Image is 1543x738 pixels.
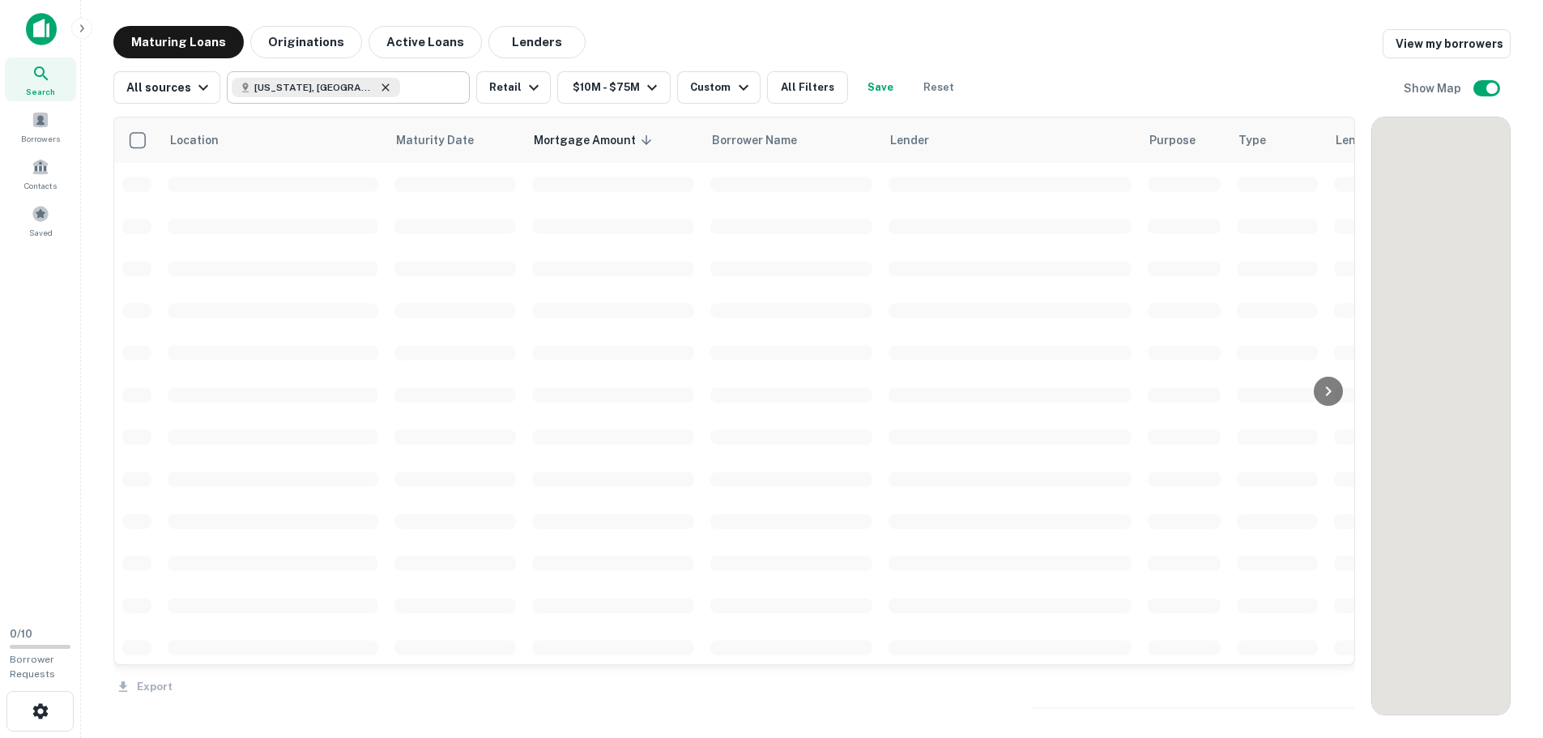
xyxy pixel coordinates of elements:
[5,198,76,242] a: Saved
[10,628,32,640] span: 0 / 10
[386,117,524,163] th: Maturity Date
[21,132,60,145] span: Borrowers
[890,130,929,150] span: Lender
[26,13,57,45] img: capitalize-icon.png
[855,71,906,104] button: Save your search to get updates of matches that match your search criteria.
[369,26,482,58] button: Active Loans
[29,226,53,239] span: Saved
[5,105,76,148] a: Borrowers
[254,80,376,95] span: [US_STATE], [GEOGRAPHIC_DATA]
[113,71,220,104] button: All sources
[1372,117,1510,715] div: 0 0
[1149,130,1196,150] span: Purpose
[476,71,551,104] button: Retail
[1462,608,1543,686] iframe: Chat Widget
[488,26,586,58] button: Lenders
[250,26,362,58] button: Originations
[880,117,1140,163] th: Lender
[712,130,797,150] span: Borrower Name
[702,117,880,163] th: Borrower Name
[557,71,671,104] button: $10M - $75M
[677,71,760,104] button: Custom
[160,117,386,163] th: Location
[690,78,752,97] div: Custom
[1140,117,1229,163] th: Purpose
[1238,130,1266,150] span: Type
[1404,79,1464,97] h6: Show Map
[1229,117,1326,163] th: Type
[24,179,57,192] span: Contacts
[10,654,55,680] span: Borrower Requests
[1383,29,1511,58] a: View my borrowers
[26,85,55,98] span: Search
[169,130,219,150] span: Location
[534,130,657,150] span: Mortgage Amount
[5,58,76,101] a: Search
[524,117,702,163] th: Mortgage Amount
[913,71,965,104] button: Reset
[126,78,213,97] div: All sources
[767,71,848,104] button: All Filters
[396,130,495,150] span: Maturity Date
[113,26,244,58] button: Maturing Loans
[5,151,76,195] a: Contacts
